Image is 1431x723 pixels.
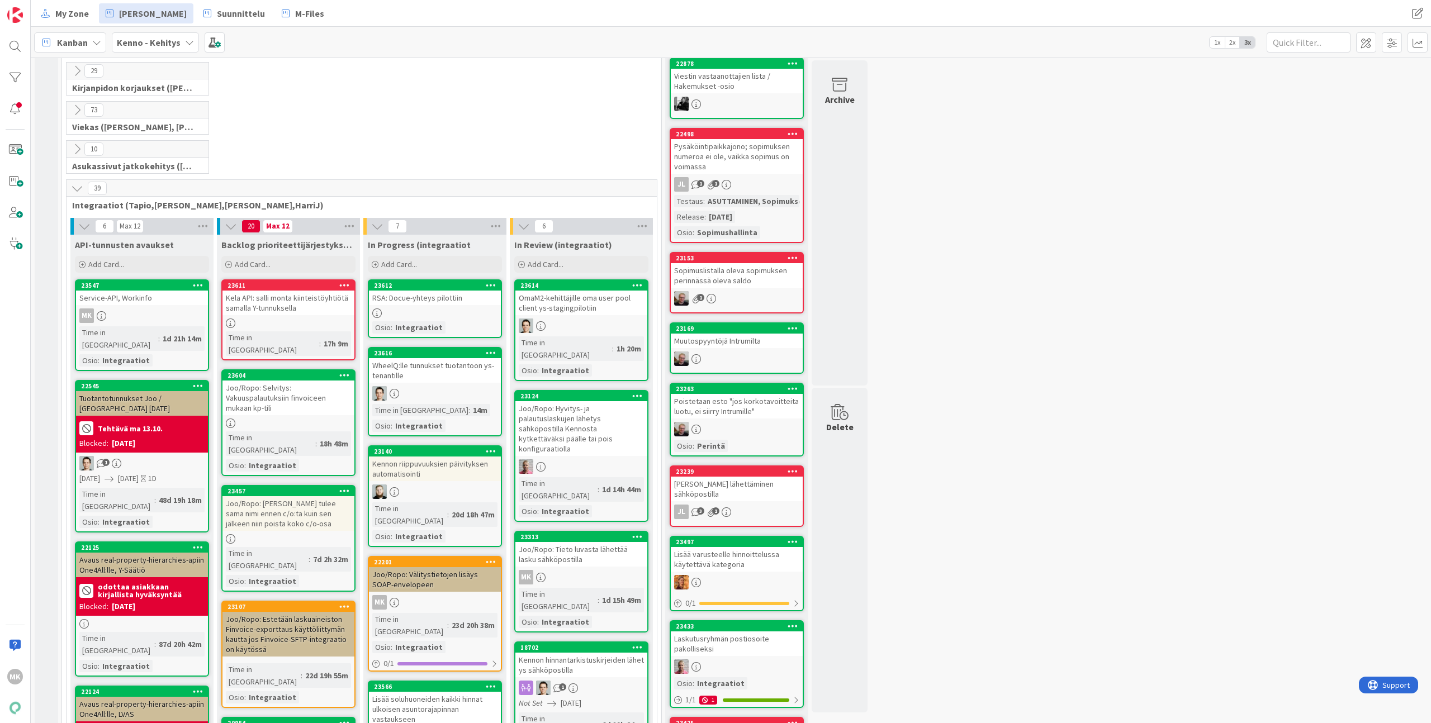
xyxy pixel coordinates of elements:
[79,354,98,367] div: Osio
[671,537,803,547] div: 23497
[79,488,154,512] div: Time in [GEOGRAPHIC_DATA]
[712,180,719,187] span: 1
[515,459,647,474] div: HJ
[222,370,354,380] div: 23604
[1267,32,1351,53] input: Quick Filter...
[694,440,728,452] div: Perintä
[226,431,315,456] div: Time in [GEOGRAPHIC_DATA]
[76,308,208,323] div: MK
[676,385,803,393] div: 23263
[671,467,803,477] div: 23239
[369,446,501,456] div: 23140
[391,530,392,543] span: :
[519,318,533,333] img: TT
[520,392,647,400] div: 23124
[671,575,803,589] div: TL
[676,60,803,68] div: 22878
[120,223,140,229] div: Max 12
[712,507,719,515] span: 1
[79,308,94,323] div: MK
[539,505,592,517] div: Integraatiot
[693,226,694,239] span: :
[674,659,689,674] img: HJ
[826,420,854,434] div: Delete
[706,211,735,223] div: [DATE]
[79,601,108,612] div: Blocked:
[519,459,533,474] img: HJ
[514,239,612,250] span: In Review (integraatiot)
[671,384,803,418] div: 23263Poistetaan esto "jos korkotavoitteita luotu, ei siirry Intrumille"
[449,619,497,631] div: 23d 20h 38m
[685,694,696,706] span: 1 / 1
[221,239,356,250] span: Backlog prioriteettijärjestyksessä (integraatiot)
[118,473,139,484] span: [DATE]
[674,505,689,519] div: JL
[520,644,647,651] div: 18702
[369,567,501,592] div: Joo/Ropo: Välitystietojen lisäys SOAP-envelopeen
[671,253,803,288] div: 23153Sopimuslistalla oleva sopimuksen perinnässä oleva saldo
[156,494,205,506] div: 48d 19h 18m
[519,616,537,628] div: Osio
[369,291,501,305] div: RSA: Docue-yhteys pilottiin
[539,364,592,377] div: Integraatiot
[57,36,88,49] span: Kanban
[671,693,803,707] div: 1/11
[676,538,803,546] div: 23497
[676,130,803,138] div: 22498
[76,543,208,577] div: 22125Avaus real-property-hierarchies-apiin One4All:lle, Y-Säätiö
[81,544,208,551] div: 22125
[1210,37,1225,48] span: 1x
[515,391,647,401] div: 23124
[528,259,563,269] span: Add Card...
[515,643,647,653] div: 18702
[520,533,647,541] div: 23313
[222,602,354,657] div: 23107Joo/Ropo: Estetään laskuaineiston Finvoice-exporttaus käyttöliittymän kautta jos Finvoice-SF...
[374,349,501,357] div: 23616
[674,351,689,366] img: JH
[671,547,803,572] div: Lisää varusteelle hinnoittelussa käytettävä kategoria
[84,103,103,117] span: 73
[7,700,23,716] img: avatar
[98,516,99,528] span: :
[246,691,299,703] div: Integraatiot
[84,142,103,156] span: 10
[392,530,446,543] div: Integraatiot
[676,325,803,332] div: 23169
[515,291,647,315] div: OmaM2-kehittäjille oma user pool client ys-stagingpilotiin
[519,588,598,612] div: Time in [GEOGRAPHIC_DATA]
[154,638,156,650] span: :
[674,575,689,589] img: TL
[705,195,809,207] div: ASUTTAMINEN, Sopimukset
[102,459,110,466] span: 1
[671,253,803,263] div: 23153
[519,698,543,708] i: Not Set
[372,530,391,543] div: Osio
[79,632,154,657] div: Time in [GEOGRAPHIC_DATA]
[98,583,205,598] b: odottaa asiakkaan kirjallista hyväksyntää
[825,93,855,106] div: Archive
[1225,37,1240,48] span: 2x
[369,348,501,358] div: 23616
[559,683,566,691] span: 1
[301,669,302,682] span: :
[671,422,803,436] div: JH
[158,332,160,345] span: :
[72,199,643,211] span: Integraatiot (Tapio,Santeri,Marko,HarriJ)
[372,404,468,416] div: Time in [GEOGRAPHIC_DATA]
[515,532,647,567] div: 23313Joo/Ropo: Tieto luvasta lähettää lasku sähköpostilla
[148,473,157,484] div: 1D
[671,467,803,501] div: 23239[PERSON_NAME] lähettäminen sähköpostilla
[671,129,803,139] div: 22498
[241,220,260,233] span: 20
[388,220,407,233] span: 7
[369,484,501,499] div: SH
[295,7,324,20] span: M-Files
[671,351,803,366] div: JH
[217,7,265,20] span: Suunnittelu
[372,321,391,334] div: Osio
[515,280,647,315] div: 23614OmaM2-kehittäjille oma user pool client ys-stagingpilotiin
[98,660,99,672] span: :
[671,324,803,334] div: 23169
[79,660,98,672] div: Osio
[76,391,208,416] div: Tuotantotunnukset Joo / [GEOGRAPHIC_DATA] [DATE]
